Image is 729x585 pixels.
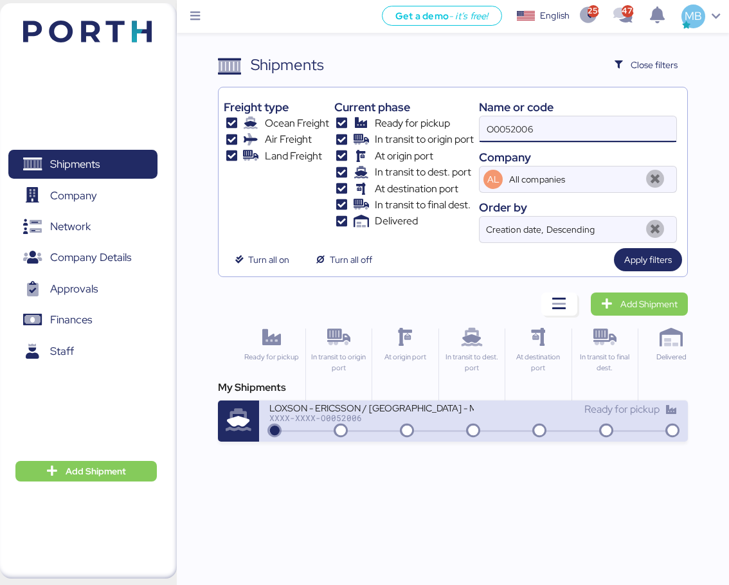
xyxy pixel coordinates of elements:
[66,464,126,479] span: Add Shipment
[375,132,474,147] span: In transit to origin port
[330,252,372,267] span: Turn all off
[265,148,322,164] span: Land Freight
[643,352,699,363] div: Delivered
[375,148,433,164] span: At origin port
[8,243,157,273] a: Company Details
[224,98,328,116] div: Freight type
[50,280,98,298] span: Approvals
[444,352,500,373] div: In transit to dest. port
[8,212,157,242] a: Network
[50,186,97,205] span: Company
[50,217,91,236] span: Network
[50,310,92,329] span: Finances
[8,305,157,335] a: Finances
[479,199,676,216] div: Order by
[334,98,474,116] div: Current phase
[50,342,74,361] span: Staff
[479,148,676,166] div: Company
[248,252,289,267] span: Turn all on
[224,248,300,271] button: Turn all on
[50,155,100,174] span: Shipments
[311,352,366,373] div: In transit to origin port
[265,116,329,131] span: Ocean Freight
[375,213,418,229] span: Delivered
[218,380,687,395] div: My Shipments
[604,53,688,76] button: Close filters
[540,9,570,22] div: English
[50,248,131,267] span: Company Details
[8,181,157,210] a: Company
[507,166,640,192] input: AL
[184,6,206,28] button: Menu
[510,352,566,373] div: At destination port
[591,292,688,316] a: Add Shipment
[620,296,678,312] span: Add Shipment
[375,181,458,197] span: At destination port
[251,53,324,76] div: Shipments
[375,165,471,180] span: In transit to dest. port
[685,8,702,24] span: MB
[265,132,312,147] span: Air Freight
[375,116,450,131] span: Ready for pickup
[631,57,678,73] span: Close filters
[614,248,682,271] button: Apply filters
[8,274,157,304] a: Approvals
[8,150,157,179] a: Shipments
[15,461,157,482] button: Add Shipment
[479,98,676,116] div: Name or code
[377,352,433,363] div: At origin port
[244,352,300,363] div: Ready for pickup
[584,402,660,416] span: Ready for pickup
[8,337,157,366] a: Staff
[375,197,471,213] span: In transit to final dest.
[269,413,473,422] div: XXXX-XXXX-O0052006
[305,248,382,271] button: Turn all off
[487,172,500,186] span: AL
[624,252,672,267] span: Apply filters
[577,352,633,373] div: In transit to final dest.
[269,402,473,413] div: LOXSON - ERICSSON / [GEOGRAPHIC_DATA] - MANZANILLO / MBL: SHMZL25155750 - HBL: YQSE250719322 / LCL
